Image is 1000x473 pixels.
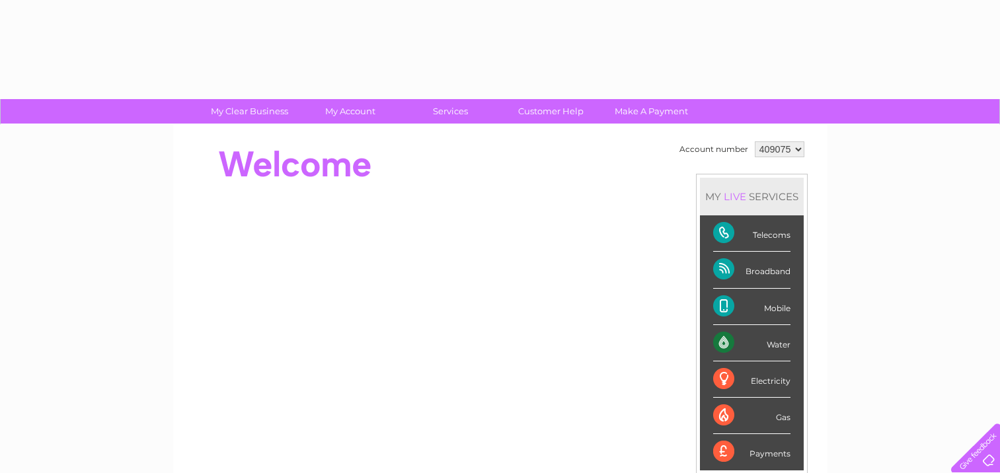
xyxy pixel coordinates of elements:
[713,325,790,361] div: Water
[676,138,751,161] td: Account number
[713,434,790,470] div: Payments
[195,99,304,124] a: My Clear Business
[396,99,505,124] a: Services
[721,190,749,203] div: LIVE
[713,361,790,398] div: Electricity
[713,398,790,434] div: Gas
[295,99,404,124] a: My Account
[700,178,804,215] div: MY SERVICES
[496,99,605,124] a: Customer Help
[713,215,790,252] div: Telecoms
[713,252,790,288] div: Broadband
[597,99,706,124] a: Make A Payment
[713,289,790,325] div: Mobile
